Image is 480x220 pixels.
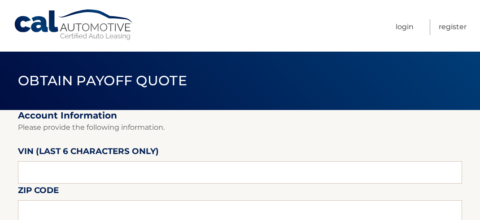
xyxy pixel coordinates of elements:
[439,19,467,35] a: Register
[18,121,462,134] p: Please provide the following information.
[18,184,59,200] label: Zip Code
[18,72,187,89] span: Obtain Payoff Quote
[18,145,159,161] label: VIN (last 6 characters only)
[396,19,414,35] a: Login
[13,9,135,41] a: Cal Automotive
[18,110,462,121] h2: Account Information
